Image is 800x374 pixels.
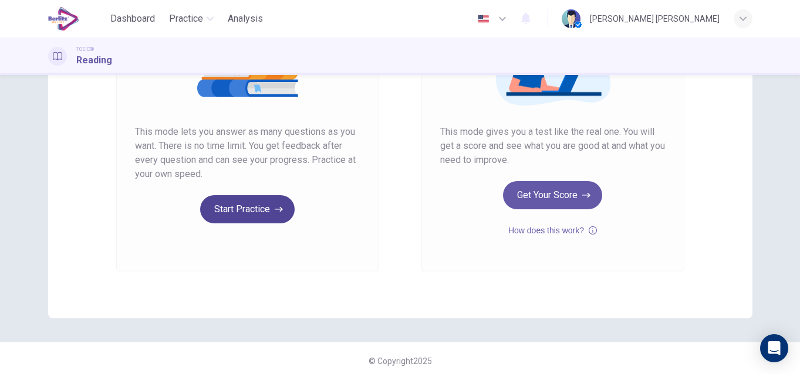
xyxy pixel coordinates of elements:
span: © Copyright 2025 [369,356,432,366]
div: [PERSON_NAME] [PERSON_NAME] [590,12,720,26]
span: Practice [169,12,203,26]
button: How does this work? [508,223,597,237]
button: Practice [164,8,218,29]
span: Dashboard [110,12,155,26]
div: Open Intercom Messenger [760,334,788,362]
img: EduSynch logo [48,7,79,30]
img: en [476,15,491,23]
span: This mode lets you answer as many questions as you want. There is no time limit. You get feedback... [135,125,360,181]
a: EduSynch logo [48,7,106,30]
button: Dashboard [106,8,160,29]
button: Get Your Score [503,181,602,209]
span: Analysis [228,12,263,26]
span: This mode gives you a test like the real one. You will get a score and see what you are good at a... [440,125,666,167]
h1: Reading [76,53,112,67]
span: TOEIC® [76,45,94,53]
button: Start Practice [200,195,295,223]
button: Analysis [223,8,268,29]
img: Profile picture [562,9,580,28]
